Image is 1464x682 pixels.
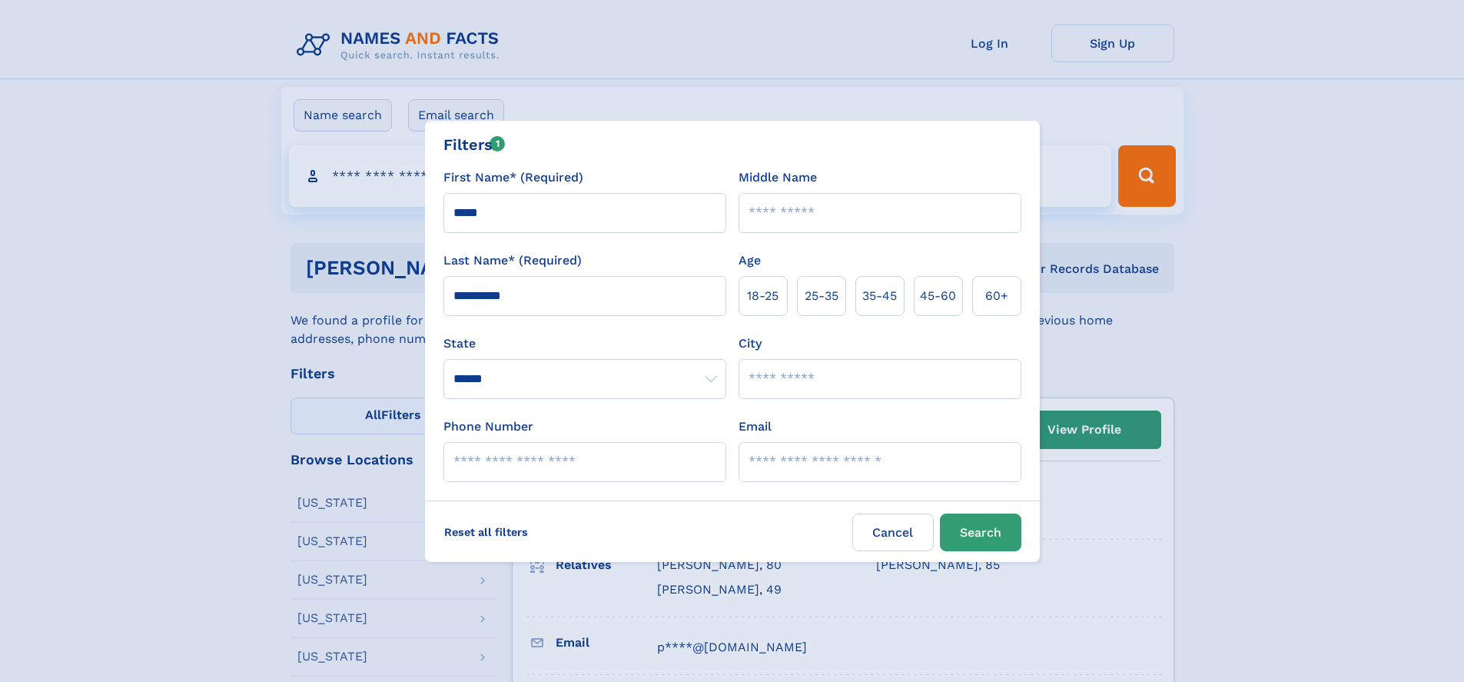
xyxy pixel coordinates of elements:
label: Last Name* (Required) [443,251,582,270]
label: First Name* (Required) [443,168,583,187]
label: Middle Name [739,168,817,187]
span: 18‑25 [747,287,778,305]
span: 25‑35 [805,287,838,305]
label: Reset all filters [434,514,538,551]
label: Email [739,418,772,436]
label: Cancel [852,514,934,551]
button: Search [940,514,1021,551]
label: City [739,334,762,353]
span: 35‑45 [862,287,897,305]
label: Age [739,251,761,270]
label: Phone Number [443,418,533,436]
label: State [443,334,726,353]
span: 60+ [985,287,1008,305]
div: Filters [443,133,506,156]
span: 45‑60 [920,287,956,305]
